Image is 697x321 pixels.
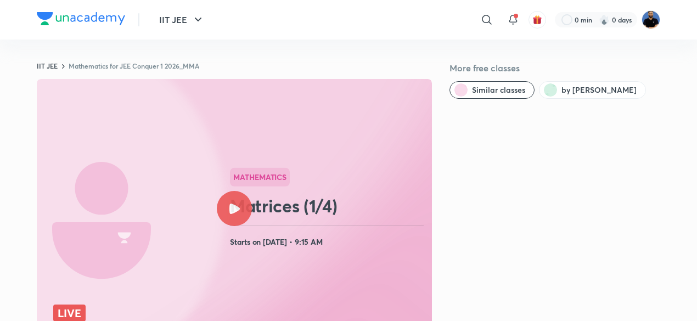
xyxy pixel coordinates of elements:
button: Similar classes [449,81,535,99]
img: avatar [532,15,542,25]
span: by Md Afroj [561,85,637,95]
img: Md Afroj [642,10,660,29]
h5: More free classes [449,61,660,75]
a: Mathematics for JEE Conquer 1 2026_MMA [69,61,199,70]
a: Company Logo [37,12,125,28]
button: by Md Afroj [539,81,646,99]
img: streak [599,14,610,25]
span: Similar classes [472,85,525,95]
h4: Starts on [DATE] • 9:15 AM [230,235,428,249]
button: avatar [529,11,546,29]
h2: Matrices (1/4) [230,195,428,217]
a: IIT JEE [37,61,58,70]
img: Company Logo [37,12,125,25]
button: IIT JEE [153,9,211,31]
